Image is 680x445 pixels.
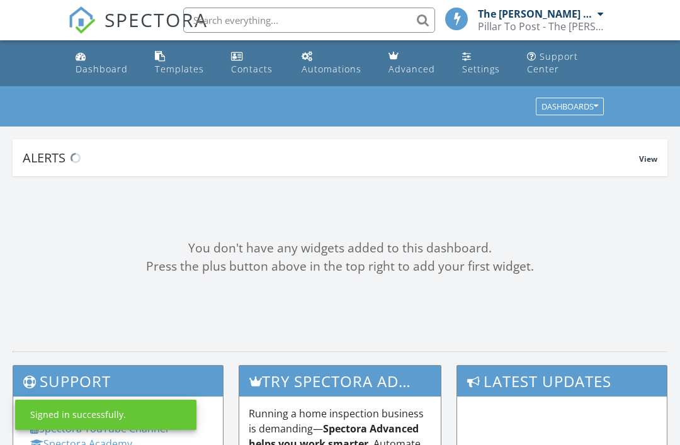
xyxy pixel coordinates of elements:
a: Support Center [522,45,609,81]
div: Press the plus button above in the top right to add your first widget. [13,257,667,276]
div: You don't have any widgets added to this dashboard. [13,239,667,257]
div: Dashboards [541,103,598,111]
a: Templates [150,45,216,81]
div: Advanced [388,63,435,75]
h3: Support [13,366,223,397]
a: Contacts [226,45,286,81]
div: Dashboard [76,63,128,75]
button: Dashboards [536,98,604,116]
div: Contacts [231,63,273,75]
a: Advanced [383,45,447,81]
span: SPECTORA [105,6,208,33]
div: Settings [462,63,500,75]
h3: Latest Updates [457,366,667,397]
a: SPECTORA [68,17,208,43]
div: Signed in successfully. [30,408,126,421]
h3: Try spectora advanced [DATE] [239,366,441,397]
div: Alerts [23,149,639,166]
a: Dashboard [71,45,140,81]
span: View [639,154,657,164]
div: Support Center [527,50,578,75]
a: Automations (Basic) [297,45,373,81]
div: The [PERSON_NAME] Team [478,8,594,20]
div: Automations [302,63,361,75]
div: Templates [155,63,204,75]
div: Pillar To Post - The Frederick Team [478,20,604,33]
a: Settings [457,45,512,81]
input: Search everything... [183,8,435,33]
img: The Best Home Inspection Software - Spectora [68,6,96,34]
